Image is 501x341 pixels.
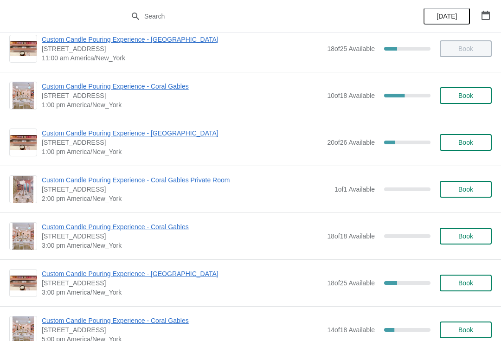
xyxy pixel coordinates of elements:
span: Book [458,186,473,193]
span: Book [458,326,473,334]
button: Book [440,322,492,338]
span: Custom Candle Pouring Experience - Coral Gables [42,316,322,325]
button: [DATE] [424,8,470,25]
input: Search [144,8,376,25]
button: Book [440,181,492,198]
span: 18 of 18 Available [327,232,375,240]
span: [STREET_ADDRESS] [42,185,330,194]
img: Custom Candle Pouring Experience - Fort Lauderdale | 914 East Las Olas Boulevard, Fort Lauderdale... [10,135,37,150]
span: 10 of 18 Available [327,92,375,99]
span: Book [458,279,473,287]
img: Custom Candle Pouring Experience - Coral Gables | 154 Giralda Avenue, Coral Gables, FL, USA | 3:0... [13,223,34,250]
span: 11:00 am America/New_York [42,53,322,63]
span: Book [458,92,473,99]
button: Book [440,87,492,104]
span: 18 of 25 Available [327,45,375,52]
span: Book [458,232,473,240]
span: Custom Candle Pouring Experience - Coral Gables Private Room [42,175,330,185]
span: [STREET_ADDRESS] [42,44,322,53]
button: Book [440,228,492,244]
span: 3:00 pm America/New_York [42,288,322,297]
span: Custom Candle Pouring Experience - Coral Gables [42,82,322,91]
span: [STREET_ADDRESS] [42,232,322,241]
span: [DATE] [437,13,457,20]
span: Custom Candle Pouring Experience - [GEOGRAPHIC_DATA] [42,269,322,278]
span: Book [458,139,473,146]
span: 3:00 pm America/New_York [42,241,322,250]
img: Custom Candle Pouring Experience - Fort Lauderdale | 914 East Las Olas Boulevard, Fort Lauderdale... [10,276,37,291]
span: Custom Candle Pouring Experience - [GEOGRAPHIC_DATA] [42,129,322,138]
span: [STREET_ADDRESS] [42,91,322,100]
span: 2:00 pm America/New_York [42,194,330,203]
span: 20 of 26 Available [327,139,375,146]
span: 1 of 1 Available [334,186,375,193]
img: Custom Candle Pouring Experience - Fort Lauderdale | 914 East Las Olas Boulevard, Fort Lauderdale... [10,41,37,57]
span: [STREET_ADDRESS] [42,138,322,147]
button: Book [440,134,492,151]
span: 1:00 pm America/New_York [42,147,322,156]
span: 1:00 pm America/New_York [42,100,322,109]
button: Book [440,275,492,291]
span: [STREET_ADDRESS] [42,325,322,335]
span: 18 of 25 Available [327,279,375,287]
span: 14 of 18 Available [327,326,375,334]
span: Custom Candle Pouring Experience - [GEOGRAPHIC_DATA] [42,35,322,44]
span: [STREET_ADDRESS] [42,278,322,288]
img: Custom Candle Pouring Experience - Coral Gables Private Room | 154 Giralda Avenue, Coral Gables, ... [13,176,33,203]
img: Custom Candle Pouring Experience - Coral Gables | 154 Giralda Avenue, Coral Gables, FL, USA | 1:0... [13,82,34,109]
span: Custom Candle Pouring Experience - Coral Gables [42,222,322,232]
